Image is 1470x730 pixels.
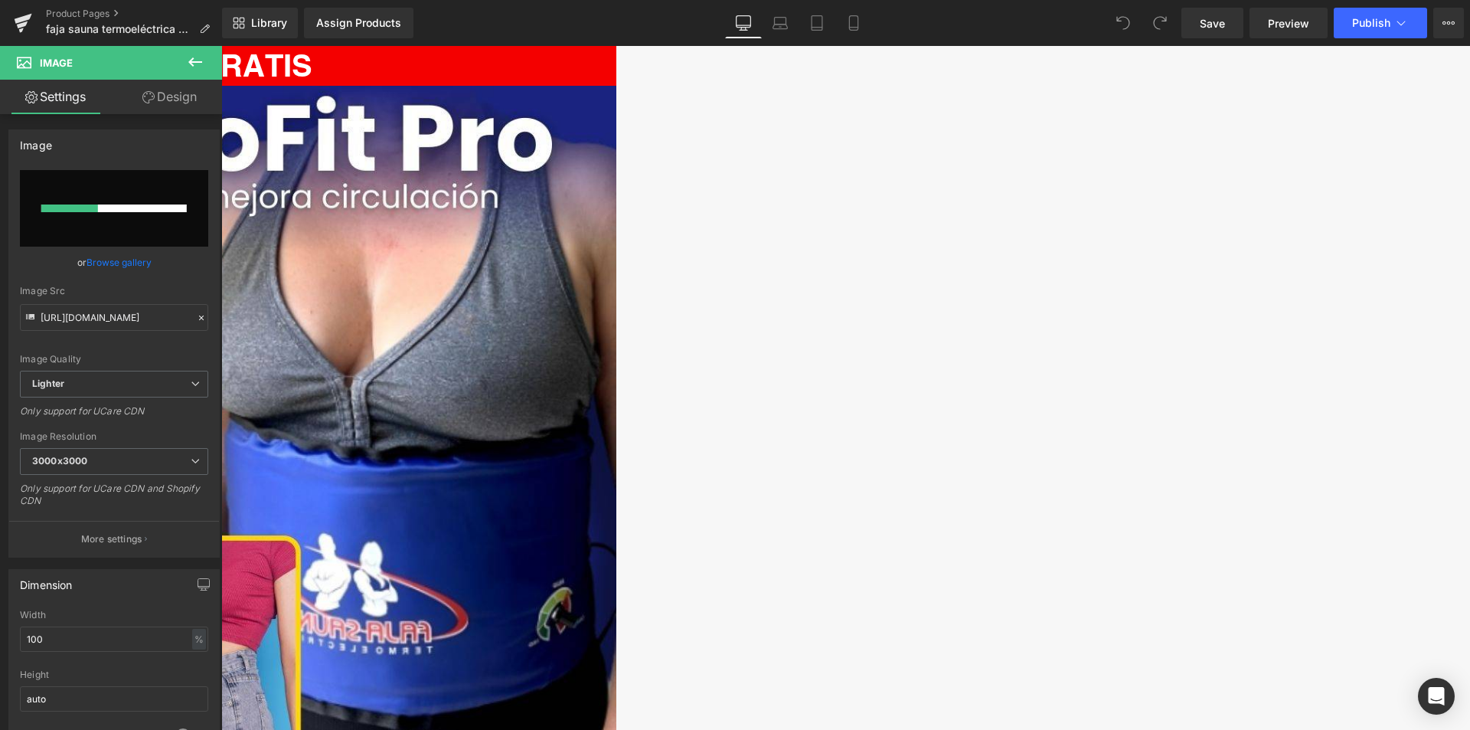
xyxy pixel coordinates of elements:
button: Publish [1334,8,1427,38]
div: Dimension [20,570,73,591]
button: More [1433,8,1464,38]
a: Mobile [835,8,872,38]
a: Browse gallery [87,249,152,276]
div: Image [20,130,52,152]
a: Product Pages [46,8,222,20]
a: Laptop [762,8,799,38]
input: auto [20,686,208,712]
a: Tablet [799,8,835,38]
span: Save [1200,15,1225,31]
div: Width [20,610,208,620]
span: faja sauna termoeléctrica nueva [46,23,193,35]
button: More settings [9,521,219,557]
a: New Library [222,8,298,38]
div: Image Src [20,286,208,296]
a: Design [114,80,225,114]
span: Publish [1352,17,1390,29]
b: 3000x3000 [32,455,87,466]
button: Redo [1145,8,1175,38]
div: or [20,254,208,270]
div: Open Intercom Messenger [1418,678,1455,715]
button: Undo [1108,8,1138,38]
b: Lighter [32,378,64,389]
div: Assign Products [316,17,401,29]
div: % [192,629,206,650]
div: Height [20,669,208,680]
span: Library [251,16,287,30]
div: Only support for UCare CDN and Shopify CDN [20,483,208,517]
span: Image [40,57,73,69]
span: Preview [1268,15,1309,31]
a: Preview [1249,8,1328,38]
div: Image Quality [20,354,208,365]
a: Desktop [725,8,762,38]
div: Only support for UCare CDN [20,405,208,427]
div: Image Resolution [20,431,208,442]
p: More settings [81,532,142,546]
input: auto [20,627,208,652]
input: Link [20,304,208,331]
